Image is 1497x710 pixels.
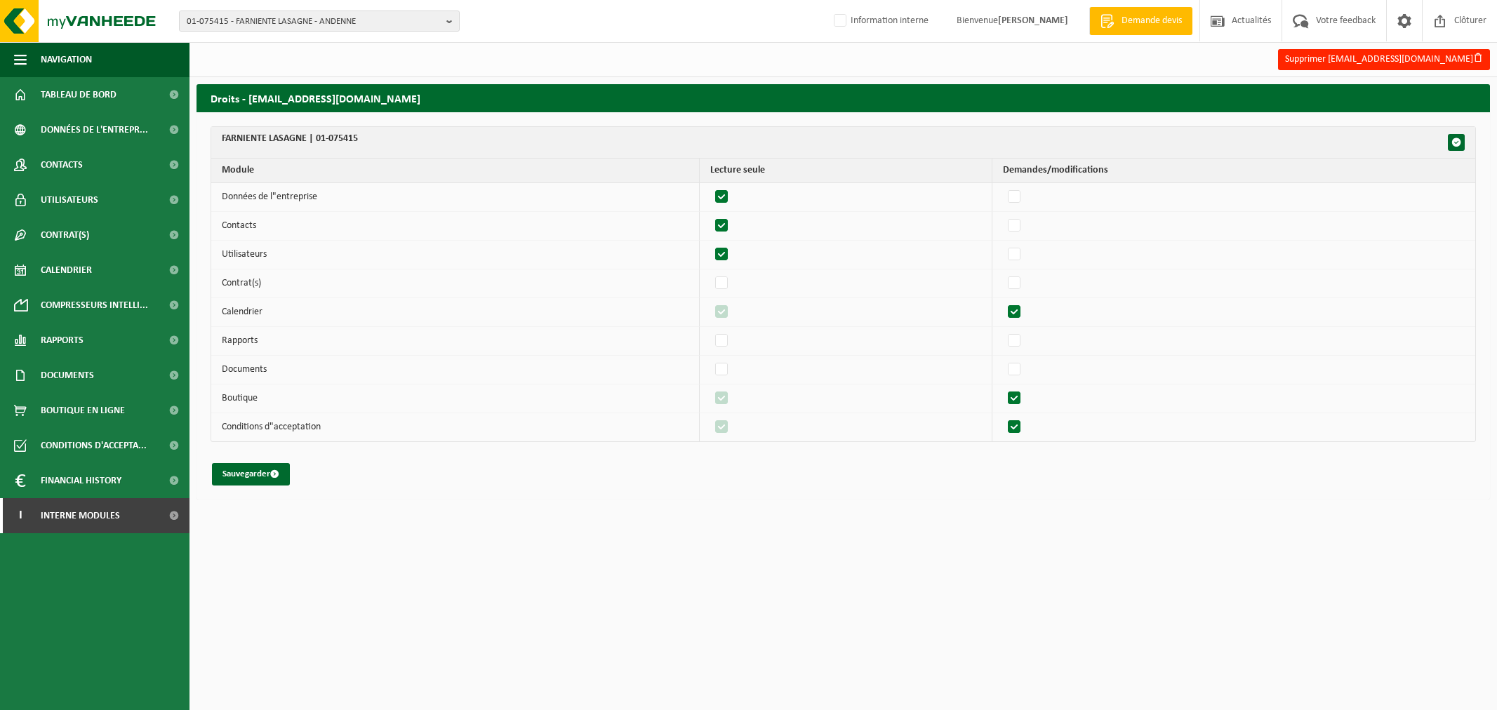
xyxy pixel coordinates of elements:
th: Demandes/modifications [992,159,1475,183]
span: Contacts [41,147,83,182]
span: Navigation [41,42,92,77]
span: Compresseurs intelli... [41,288,148,323]
td: Documents [211,356,700,384]
span: Calendrier [41,253,92,288]
span: Conditions d'accepta... [41,428,147,463]
h2: Droits - [EMAIL_ADDRESS][DOMAIN_NAME] [197,84,1490,112]
td: Contrat(s) [211,269,700,298]
span: Rapports [41,323,84,358]
td: Rapports [211,327,700,356]
th: Lecture seule [700,159,992,183]
strong: [PERSON_NAME] [998,15,1068,26]
button: Supprimer [EMAIL_ADDRESS][DOMAIN_NAME] [1278,49,1490,70]
button: Sauvegarder [212,463,290,485]
span: Tableau de bord [41,77,117,112]
td: Boutique [211,384,700,413]
td: Contacts [211,212,700,241]
span: Documents [41,358,94,393]
span: Données de l'entrepr... [41,112,148,147]
span: Interne modules [41,498,120,533]
span: I [14,498,27,533]
th: Module [211,159,700,183]
span: Boutique en ligne [41,393,125,428]
th: FARNIENTE LASAGNE | 01-075415 [211,127,1475,159]
span: Contrat(s) [41,217,89,253]
span: 01-075415 - FARNIENTE LASAGNE - ANDENNE [187,11,441,32]
td: Utilisateurs [211,241,700,269]
span: Utilisateurs [41,182,98,217]
label: Information interne [831,11,929,32]
span: Financial History [41,463,121,498]
td: Conditions d"acceptation [211,413,700,441]
td: Calendrier [211,298,700,327]
button: 01-075415 - FARNIENTE LASAGNE - ANDENNE [179,11,460,32]
td: Données de l"entreprise [211,183,700,212]
span: Demande devis [1118,14,1185,28]
a: Demande devis [1089,7,1192,35]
